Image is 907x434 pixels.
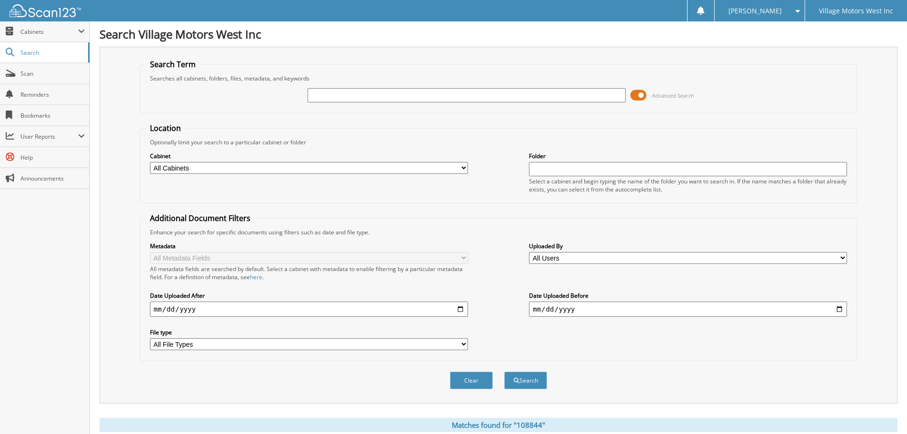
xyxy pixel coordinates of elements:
[20,28,78,36] span: Cabinets
[819,8,893,14] span: Village Motors West Inc
[145,123,186,133] legend: Location
[150,328,468,336] label: File type
[145,228,852,236] div: Enhance your search for specific documents using filters such as date and file type.
[250,273,262,281] a: here
[20,174,85,182] span: Announcements
[529,177,847,193] div: Select a cabinet and begin typing the name of the folder you want to search in. If the name match...
[529,242,847,250] label: Uploaded By
[145,59,200,70] legend: Search Term
[100,26,897,42] h1: Search Village Motors West Inc
[145,213,255,223] legend: Additional Document Filters
[529,292,847,300] label: Date Uploaded Before
[150,302,468,317] input: start
[150,292,468,300] label: Date Uploaded After
[652,92,694,99] span: Advanced Search
[504,372,547,389] button: Search
[859,388,907,434] iframe: Chat Widget
[450,372,493,389] button: Clear
[20,49,83,57] span: Search
[145,74,852,82] div: Searches all cabinets, folders, files, metadata, and keywords
[529,152,847,160] label: Folder
[529,302,847,317] input: end
[100,418,897,432] div: Matches found for "108844"
[145,138,852,146] div: Optionally limit your search to a particular cabinet or folder
[728,8,782,14] span: [PERSON_NAME]
[20,91,85,99] span: Reminders
[20,111,85,120] span: Bookmarks
[20,70,85,78] span: Scan
[20,132,78,141] span: User Reports
[150,152,468,160] label: Cabinet
[150,242,468,250] label: Metadata
[10,4,81,17] img: scan123-logo-white.svg
[20,153,85,161] span: Help
[150,265,468,281] div: All metadata fields are searched by default. Select a cabinet with metadata to enable filtering b...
